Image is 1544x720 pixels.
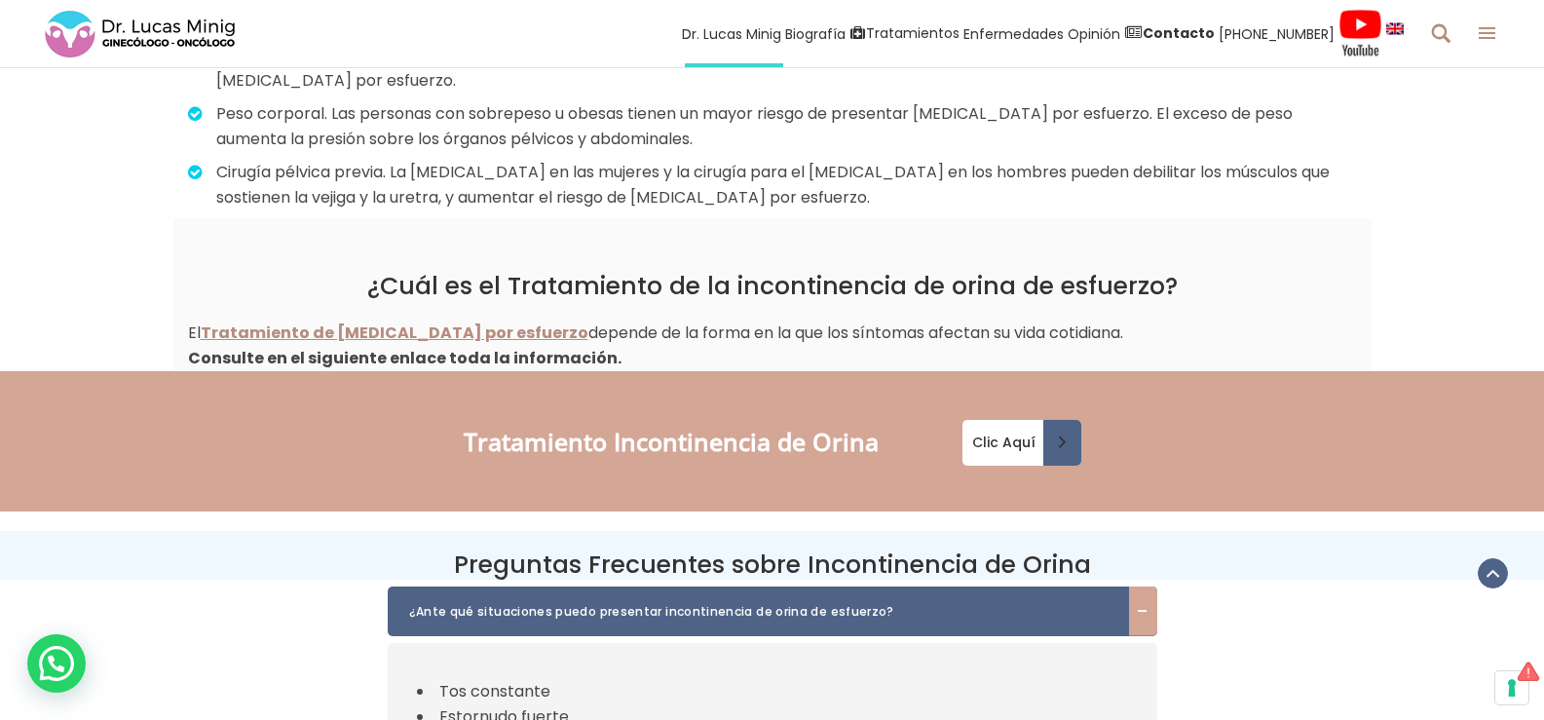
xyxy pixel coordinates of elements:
[1143,23,1215,43] strong: Contacto
[367,269,1178,303] a: ¿Cuál es el Tratamiento de la incontinencia de orina de esfuerzo?
[188,321,1357,371] p: El depende de la forma en la que los síntomas afectan su vida cotidiana.
[464,425,879,458] span: Tratamiento Incontinencia de Orina
[962,436,1039,449] span: Clic Aquí
[1386,22,1404,34] img: language english
[1219,22,1335,45] span: [PHONE_NUMBER]
[201,322,588,344] a: Tratamiento de [MEDICAL_DATA] por esfuerzo
[409,602,1098,622] span: ¿Ante qué situaciones puedo presentar incontinencia de orina de esfuerzo?
[188,347,621,369] strong: Consulte en el siguiente enlace toda la información.
[1068,22,1120,45] span: Opinión
[682,22,781,45] span: Dr. Lucas Minig
[785,22,846,45] span: Biografía
[1338,9,1382,57] img: Videos Youtube Ginecología
[200,101,1357,152] p: Peso corporal. Las personas con sobrepeso u obesas tienen un mayor riesgo de presentar [MEDICAL_D...
[962,420,1081,466] a: Clic Aquí
[866,22,960,45] span: Tratamientos
[200,160,1357,210] p: Cirugía pélvica previa. La [MEDICAL_DATA] en las mujeres y la cirugía para el [MEDICAL_DATA] en l...
[417,679,1128,704] li: Tos constante
[963,22,1064,45] span: Enfermedades
[188,550,1357,580] h2: Preguntas Frecuentes sobre Incontinencia de Orina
